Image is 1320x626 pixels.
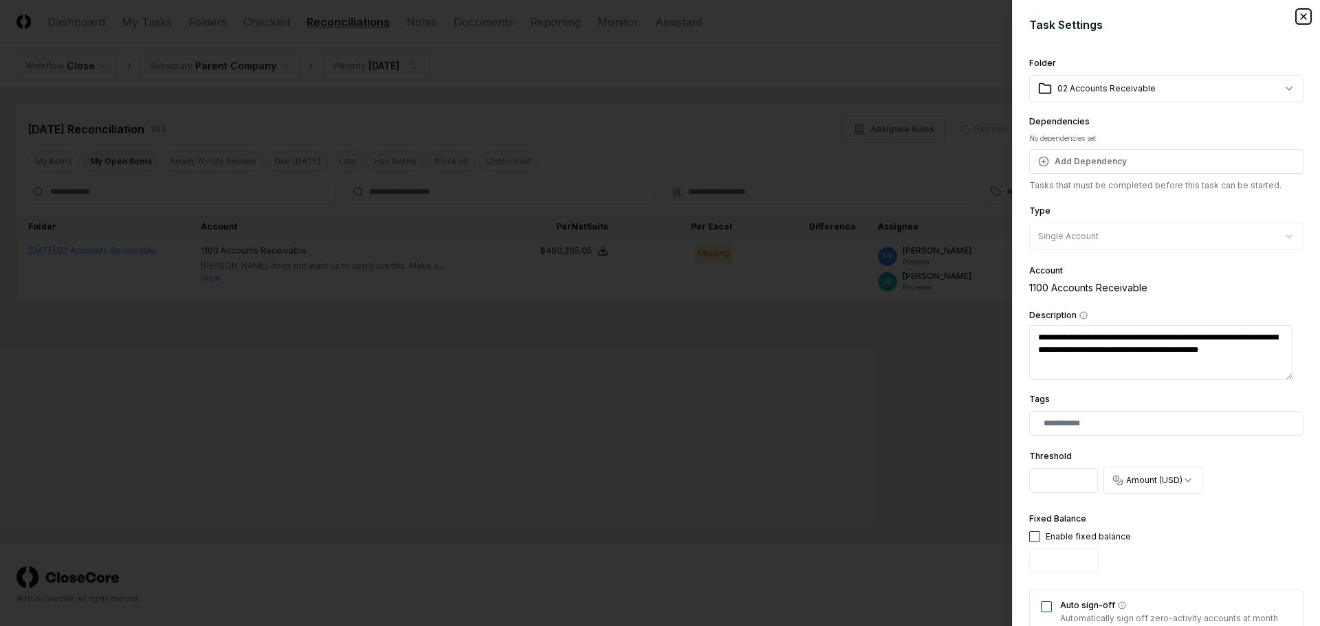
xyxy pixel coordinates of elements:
label: Type [1029,205,1050,216]
div: No dependencies set [1029,133,1303,144]
label: Fixed Balance [1029,513,1086,524]
div: Account [1029,267,1303,275]
div: 1100 Accounts Receivable [1029,280,1303,295]
h2: Task Settings [1029,16,1303,33]
label: Dependencies [1029,116,1090,126]
p: Tasks that must be completed before this task can be started. [1029,179,1303,192]
label: Description [1029,311,1303,320]
button: Description [1079,311,1088,320]
button: Add Dependency [1029,149,1303,174]
label: Folder [1029,58,1056,68]
label: Auto sign-off [1060,601,1292,610]
label: Tags [1029,394,1050,404]
label: Threshold [1029,451,1072,461]
div: Enable fixed balance [1046,530,1131,543]
button: Auto sign-off [1118,601,1126,610]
